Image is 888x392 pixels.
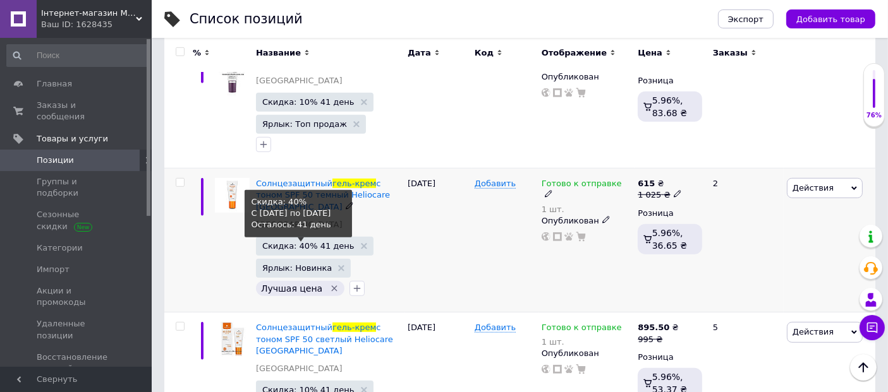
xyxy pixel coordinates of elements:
span: Позиции [37,155,74,166]
div: ₴ [638,322,678,333]
span: Скидка: 40% 41 день [262,242,355,250]
span: 5.96%, 83.68 ₴ [652,95,687,118]
div: ₴ [638,178,681,189]
svg: Удалить метку [329,283,339,294]
span: Готово к отправке [542,179,622,192]
b: 615 [638,179,655,188]
div: [DATE] [404,169,471,312]
img: Солнцезащитный гель-крем с тоном SPF 50 светлый Heliocare Cantabria [215,322,250,357]
span: Інтернет-магазин Мама Чолі [41,8,136,19]
span: Импорт [37,264,70,275]
div: 995 ₴ [638,334,678,345]
span: Действия [793,327,834,336]
div: Опубликован [542,348,632,359]
span: Ярлык: Новинка [262,264,332,272]
b: 895.50 [638,323,669,332]
a: Солнцезащитныйгель-кремс тоном SPF 50 светлый Heliocare [GEOGRAPHIC_DATA] [256,323,393,355]
div: 5 [705,36,784,169]
input: Поиск [6,44,149,67]
div: Список позиций [190,13,303,26]
div: Розница [638,352,702,363]
div: 2 [705,169,784,312]
div: Опубликован [542,215,632,227]
span: Лучшая цена [261,283,322,294]
span: Дата [408,47,431,59]
span: Добавить [475,179,516,189]
span: Восстановление позиций [37,352,117,374]
div: Розница [638,75,702,86]
button: Добавить товар [786,9,875,28]
span: Название [256,47,301,59]
span: Товары и услуги [37,133,108,145]
span: Главная [37,78,72,90]
span: Сезонные скидки [37,209,117,232]
span: Отображение [542,47,607,59]
div: 1 шт. [542,205,632,214]
span: % [193,47,201,59]
div: 76% [864,111,884,120]
div: Опубликован [542,71,632,83]
span: Заказы [713,47,748,59]
span: Готово к отправке [542,323,622,336]
span: Удаленные позиции [37,318,117,341]
div: Розница [638,208,702,219]
div: [DATE] [404,36,471,169]
span: Добавить товар [796,15,865,24]
span: Добавить [475,323,516,333]
span: Экспорт [728,15,763,24]
button: Наверх [850,354,877,381]
span: с тоном SPF 50 светлый Heliocare [GEOGRAPHIC_DATA] [256,323,393,355]
nobr: C [DATE] по [DATE] [251,208,331,218]
span: Заказы и сообщения [37,100,117,122]
a: Солнцезащитныйгель-кремс тоном SPF 50 темный Heliocare [GEOGRAPHIC_DATA] [256,179,390,211]
img: Солнцезащитный гель-крем с тоном SPF 50 темный Heliocare Cantabria [215,178,250,213]
span: Группы и подборки [37,176,117,199]
span: Категории [37,242,83,254]
div: Скидка: 40% Осталось: 41 день [251,196,346,231]
span: Солнцезащитный [256,179,332,188]
span: гель-крем [332,323,376,332]
div: Ваш ID: 1628435 [41,19,152,30]
button: Экспорт [718,9,774,28]
a: [GEOGRAPHIC_DATA] [256,363,343,374]
span: Акции и промокоды [37,285,117,308]
button: Чат с покупателем [860,315,885,340]
div: 1 шт. [542,337,622,347]
span: гель-крем [332,179,376,188]
span: Действия [793,183,834,193]
span: Ярлык: Топ продаж [262,120,347,128]
span: Код [475,47,494,59]
div: 1 025 ₴ [638,189,681,201]
span: Солнцезащитный [256,323,332,332]
span: 5.96%, 36.65 ₴ [652,228,687,251]
span: Скидка: 10% 41 день [262,98,355,106]
a: [GEOGRAPHIC_DATA] [256,75,343,86]
span: Цена [638,47,662,59]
